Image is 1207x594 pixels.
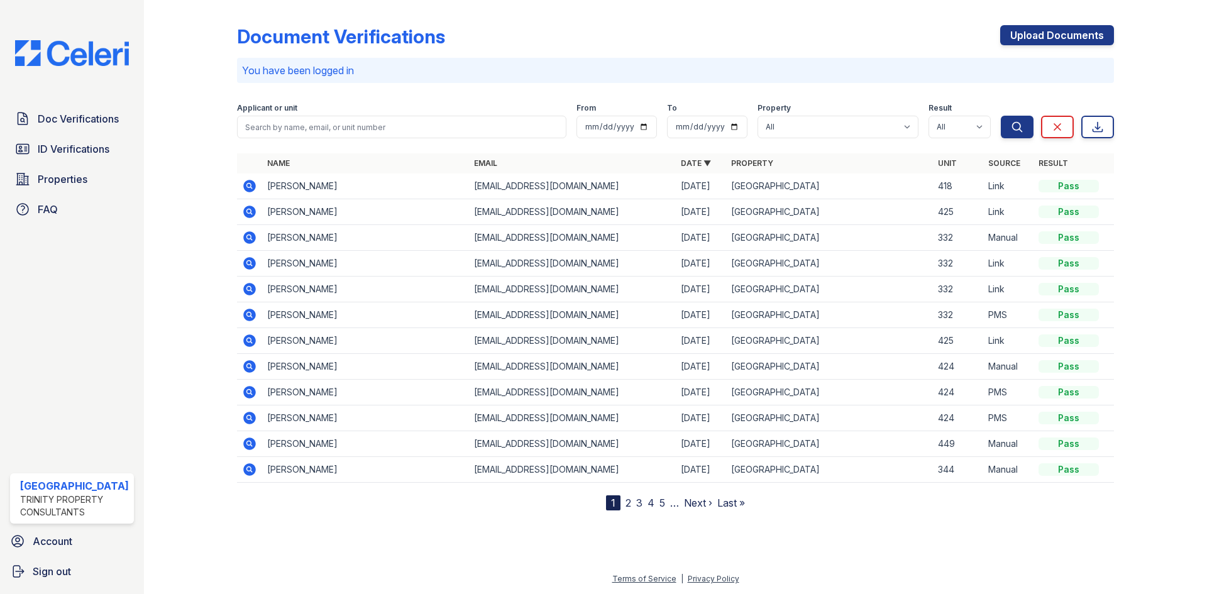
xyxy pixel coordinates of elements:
[676,328,726,354] td: [DATE]
[262,251,469,277] td: [PERSON_NAME]
[667,103,677,113] label: To
[469,199,676,225] td: [EMAIL_ADDRESS][DOMAIN_NAME]
[983,302,1033,328] td: PMS
[983,405,1033,431] td: PMS
[10,106,134,131] a: Doc Verifications
[676,251,726,277] td: [DATE]
[676,173,726,199] td: [DATE]
[10,197,134,222] a: FAQ
[983,457,1033,483] td: Manual
[726,302,933,328] td: [GEOGRAPHIC_DATA]
[988,158,1020,168] a: Source
[681,158,711,168] a: Date ▼
[10,167,134,192] a: Properties
[1039,309,1099,321] div: Pass
[20,478,129,493] div: [GEOGRAPHIC_DATA]
[237,116,566,138] input: Search by name, email, or unit number
[1039,283,1099,295] div: Pass
[469,431,676,457] td: [EMAIL_ADDRESS][DOMAIN_NAME]
[688,574,739,583] a: Privacy Policy
[933,328,983,354] td: 425
[636,497,642,509] a: 3
[469,328,676,354] td: [EMAIL_ADDRESS][DOMAIN_NAME]
[1039,180,1099,192] div: Pass
[983,431,1033,457] td: Manual
[606,495,620,510] div: 1
[726,277,933,302] td: [GEOGRAPHIC_DATA]
[726,354,933,380] td: [GEOGRAPHIC_DATA]
[1039,158,1068,168] a: Result
[983,328,1033,354] td: Link
[262,225,469,251] td: [PERSON_NAME]
[933,405,983,431] td: 424
[38,141,109,157] span: ID Verifications
[237,103,297,113] label: Applicant or unit
[983,173,1033,199] td: Link
[1039,257,1099,270] div: Pass
[933,302,983,328] td: 332
[933,225,983,251] td: 332
[726,199,933,225] td: [GEOGRAPHIC_DATA]
[676,457,726,483] td: [DATE]
[237,25,445,48] div: Document Verifications
[726,380,933,405] td: [GEOGRAPHIC_DATA]
[676,405,726,431] td: [DATE]
[983,380,1033,405] td: PMS
[676,199,726,225] td: [DATE]
[262,380,469,405] td: [PERSON_NAME]
[676,431,726,457] td: [DATE]
[5,529,139,554] a: Account
[242,63,1109,78] p: You have been logged in
[1039,206,1099,218] div: Pass
[1039,463,1099,476] div: Pass
[933,431,983,457] td: 449
[474,158,497,168] a: Email
[933,199,983,225] td: 425
[676,302,726,328] td: [DATE]
[33,534,72,549] span: Account
[262,431,469,457] td: [PERSON_NAME]
[262,199,469,225] td: [PERSON_NAME]
[726,225,933,251] td: [GEOGRAPHIC_DATA]
[612,574,676,583] a: Terms of Service
[684,497,712,509] a: Next ›
[1039,412,1099,424] div: Pass
[676,354,726,380] td: [DATE]
[469,173,676,199] td: [EMAIL_ADDRESS][DOMAIN_NAME]
[469,405,676,431] td: [EMAIL_ADDRESS][DOMAIN_NAME]
[469,380,676,405] td: [EMAIL_ADDRESS][DOMAIN_NAME]
[469,354,676,380] td: [EMAIL_ADDRESS][DOMAIN_NAME]
[933,354,983,380] td: 424
[676,277,726,302] td: [DATE]
[676,380,726,405] td: [DATE]
[933,173,983,199] td: 418
[758,103,791,113] label: Property
[983,225,1033,251] td: Manual
[576,103,596,113] label: From
[262,405,469,431] td: [PERSON_NAME]
[1039,334,1099,347] div: Pass
[676,225,726,251] td: [DATE]
[670,495,679,510] span: …
[726,173,933,199] td: [GEOGRAPHIC_DATA]
[933,251,983,277] td: 332
[38,172,87,187] span: Properties
[33,564,71,579] span: Sign out
[983,354,1033,380] td: Manual
[1039,231,1099,244] div: Pass
[5,559,139,584] a: Sign out
[1039,386,1099,399] div: Pass
[726,251,933,277] td: [GEOGRAPHIC_DATA]
[262,173,469,199] td: [PERSON_NAME]
[38,111,119,126] span: Doc Verifications
[659,497,665,509] a: 5
[262,354,469,380] td: [PERSON_NAME]
[262,277,469,302] td: [PERSON_NAME]
[983,199,1033,225] td: Link
[726,328,933,354] td: [GEOGRAPHIC_DATA]
[626,497,631,509] a: 2
[929,103,952,113] label: Result
[262,302,469,328] td: [PERSON_NAME]
[267,158,290,168] a: Name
